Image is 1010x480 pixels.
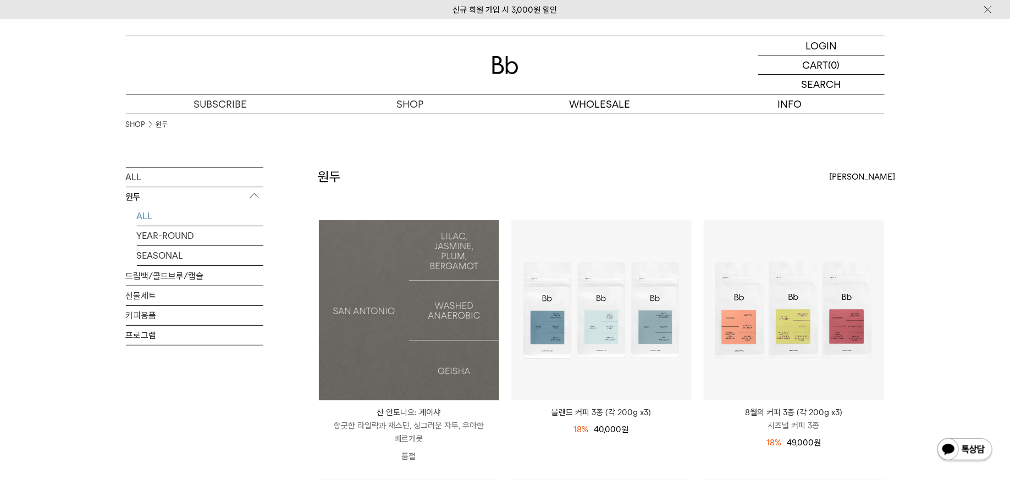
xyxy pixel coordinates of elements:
[704,419,884,432] p: 시즈널 커피 3종
[803,55,829,74] p: CART
[137,206,263,226] a: ALL
[156,119,168,130] a: 원두
[758,36,885,55] a: LOGIN
[319,419,499,445] p: 향긋한 라일락과 재스민, 싱그러운 자두, 우아한 베르가못
[704,406,884,419] p: 8월의 커피 3종 (각 200g x3)
[319,406,499,445] a: 산 안토니오: 게이샤 향긋한 라일락과 재스민, 싱그러운 자두, 우아한 베르가못
[594,425,629,434] span: 40,000
[319,220,499,400] img: 1000001220_add2_044.jpg
[505,94,695,114] p: WHOLESALE
[492,56,518,74] img: 로고
[126,119,145,130] a: SHOP
[829,55,840,74] p: (0)
[830,170,896,183] span: [PERSON_NAME]
[137,246,263,265] a: SEASONAL
[622,425,629,434] span: 원
[814,438,821,448] span: 원
[766,436,781,449] div: 18%
[319,220,499,400] a: 산 안토니오: 게이샤
[936,437,994,464] img: 카카오톡 채널 1:1 채팅 버튼
[316,94,505,114] a: SHOP
[126,94,316,114] a: SUBSCRIBE
[802,75,841,94] p: SEARCH
[126,326,263,345] a: 프로그램
[137,226,263,245] a: YEAR-ROUND
[453,5,558,15] a: 신규 회원 가입 시 3,000원 할인
[511,406,692,419] a: 블렌드 커피 3종 (각 200g x3)
[126,266,263,286] a: 드립백/콜드브루/캡슐
[805,36,837,55] p: LOGIN
[126,286,263,305] a: 선물세트
[704,406,884,432] a: 8월의 커피 3종 (각 200g x3) 시즈널 커피 3종
[126,306,263,325] a: 커피용품
[695,94,885,114] p: INFO
[758,55,885,75] a: CART (0)
[319,406,499,419] p: 산 안토니오: 게이샤
[574,423,589,436] div: 18%
[126,168,263,187] a: ALL
[704,220,884,400] img: 8월의 커피 3종 (각 200g x3)
[511,220,692,400] img: 블렌드 커피 3종 (각 200g x3)
[319,445,499,467] p: 품절
[126,187,263,207] p: 원두
[318,168,341,186] h2: 원두
[787,438,821,448] span: 49,000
